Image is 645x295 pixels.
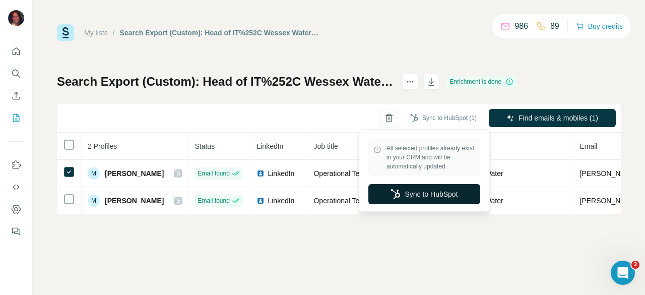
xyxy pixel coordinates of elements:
[268,196,294,206] span: LinkedIn
[113,28,115,38] li: /
[8,178,24,196] button: Use Surfe API
[8,222,24,241] button: Feedback
[88,195,100,207] div: M
[386,144,475,171] span: All selected profiles already exist in your CRM and will be automatically updated.
[519,113,598,123] span: Find emails & mobiles (1)
[105,196,164,206] span: [PERSON_NAME]
[57,74,393,90] h1: Search Export (Custom): Head of IT%252C Wessex Water - [DATE] 11:50
[198,196,229,205] span: Email found
[576,19,623,33] button: Buy credits
[8,156,24,174] button: Use Surfe on LinkedIn
[8,87,24,105] button: Enrich CSV
[8,200,24,218] button: Dashboard
[256,197,265,205] img: LinkedIn logo
[88,167,100,180] div: M
[579,142,597,150] span: Email
[268,168,294,179] span: LinkedIn
[550,20,559,32] p: 89
[8,65,24,83] button: Search
[198,169,229,178] span: Email found
[256,142,283,150] span: LinkedIn
[256,169,265,178] img: LinkedIn logo
[8,42,24,61] button: Quick start
[84,29,108,37] a: My lists
[489,109,616,127] button: Find emails & mobiles (1)
[8,10,24,26] img: Avatar
[8,109,24,127] button: My lists
[514,20,528,32] p: 986
[368,184,480,204] button: Sync to HubSpot
[88,142,117,150] span: 2 Profiles
[631,261,639,269] span: 2
[403,110,484,126] button: Sync to HubSpot (1)
[611,261,635,285] iframe: Intercom live chat
[120,28,320,38] div: Search Export (Custom): Head of IT%252C Wessex Water - [DATE] 11:50
[105,168,164,179] span: [PERSON_NAME]
[57,24,74,41] img: Surfe Logo
[313,142,338,150] span: Job title
[446,76,517,88] div: Enrichment is done
[195,142,215,150] span: Status
[313,169,417,178] span: Operational Technology Manager
[313,197,417,205] span: Operational Technology Manager
[402,74,418,90] button: actions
